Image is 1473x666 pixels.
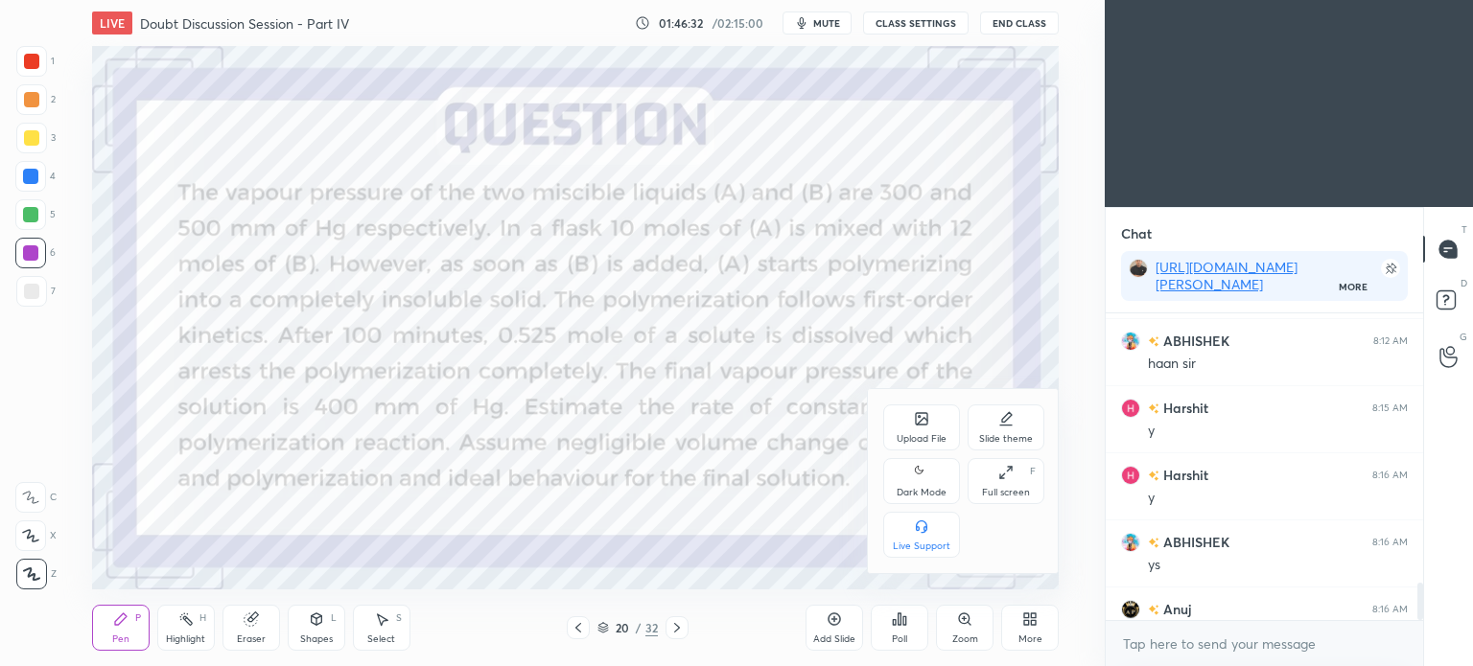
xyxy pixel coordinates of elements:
[897,488,947,497] div: Dark Mode
[979,434,1033,444] div: Slide theme
[893,541,950,551] div: Live Support
[897,434,947,444] div: Upload File
[1030,467,1036,476] div: F
[982,488,1030,497] div: Full screen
